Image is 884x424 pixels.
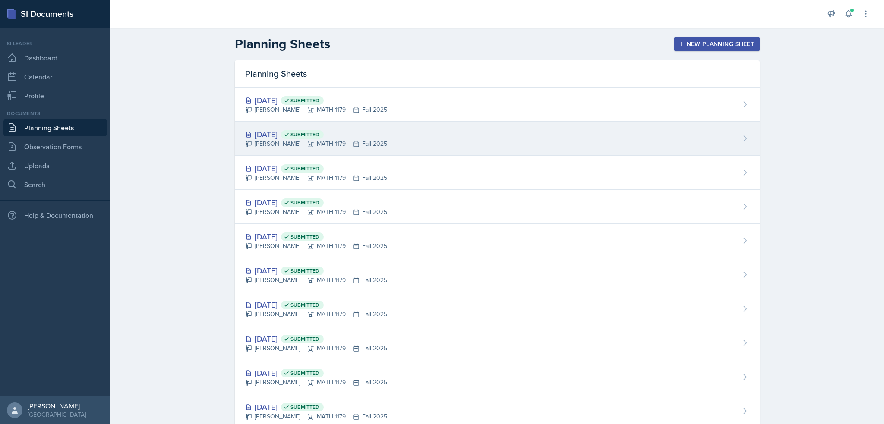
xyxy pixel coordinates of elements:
[290,165,319,172] span: Submitted
[235,258,760,292] a: [DATE] Submitted [PERSON_NAME]MATH 1179Fall 2025
[245,207,387,217] div: [PERSON_NAME] MATH 1179 Fall 2025
[245,367,387,379] div: [DATE]
[680,41,754,47] div: New Planning Sheet
[235,156,760,190] a: [DATE] Submitted [PERSON_NAME]MATH 1179Fall 2025
[235,326,760,360] a: [DATE] Submitted [PERSON_NAME]MATH 1179Fall 2025
[245,265,387,276] div: [DATE]
[290,404,319,411] span: Submitted
[3,110,107,117] div: Documents
[245,299,387,311] div: [DATE]
[3,119,107,136] a: Planning Sheets
[235,122,760,156] a: [DATE] Submitted [PERSON_NAME]MATH 1179Fall 2025
[235,60,760,88] div: Planning Sheets
[245,105,387,114] div: [PERSON_NAME] MATH 1179 Fall 2025
[235,88,760,122] a: [DATE] Submitted [PERSON_NAME]MATH 1179Fall 2025
[3,40,107,47] div: Si leader
[235,36,330,52] h2: Planning Sheets
[3,138,107,155] a: Observation Forms
[290,267,319,274] span: Submitted
[245,276,387,285] div: [PERSON_NAME] MATH 1179 Fall 2025
[235,224,760,258] a: [DATE] Submitted [PERSON_NAME]MATH 1179Fall 2025
[245,412,387,421] div: [PERSON_NAME] MATH 1179 Fall 2025
[3,157,107,174] a: Uploads
[28,402,86,410] div: [PERSON_NAME]
[235,292,760,326] a: [DATE] Submitted [PERSON_NAME]MATH 1179Fall 2025
[245,139,387,148] div: [PERSON_NAME] MATH 1179 Fall 2025
[3,68,107,85] a: Calendar
[245,197,387,208] div: [DATE]
[245,378,387,387] div: [PERSON_NAME] MATH 1179 Fall 2025
[235,360,760,394] a: [DATE] Submitted [PERSON_NAME]MATH 1179Fall 2025
[290,199,319,206] span: Submitted
[3,176,107,193] a: Search
[3,49,107,66] a: Dashboard
[3,87,107,104] a: Profile
[245,231,387,242] div: [DATE]
[245,94,387,106] div: [DATE]
[290,370,319,377] span: Submitted
[3,207,107,224] div: Help & Documentation
[290,336,319,342] span: Submitted
[245,344,387,353] div: [PERSON_NAME] MATH 1179 Fall 2025
[235,190,760,224] a: [DATE] Submitted [PERSON_NAME]MATH 1179Fall 2025
[245,310,387,319] div: [PERSON_NAME] MATH 1179 Fall 2025
[245,242,387,251] div: [PERSON_NAME] MATH 1179 Fall 2025
[290,233,319,240] span: Submitted
[290,97,319,104] span: Submitted
[245,173,387,182] div: [PERSON_NAME] MATH 1179 Fall 2025
[290,131,319,138] span: Submitted
[245,333,387,345] div: [DATE]
[245,163,387,174] div: [DATE]
[28,410,86,419] div: [GEOGRAPHIC_DATA]
[290,302,319,308] span: Submitted
[245,401,387,413] div: [DATE]
[245,129,387,140] div: [DATE]
[674,37,760,51] button: New Planning Sheet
